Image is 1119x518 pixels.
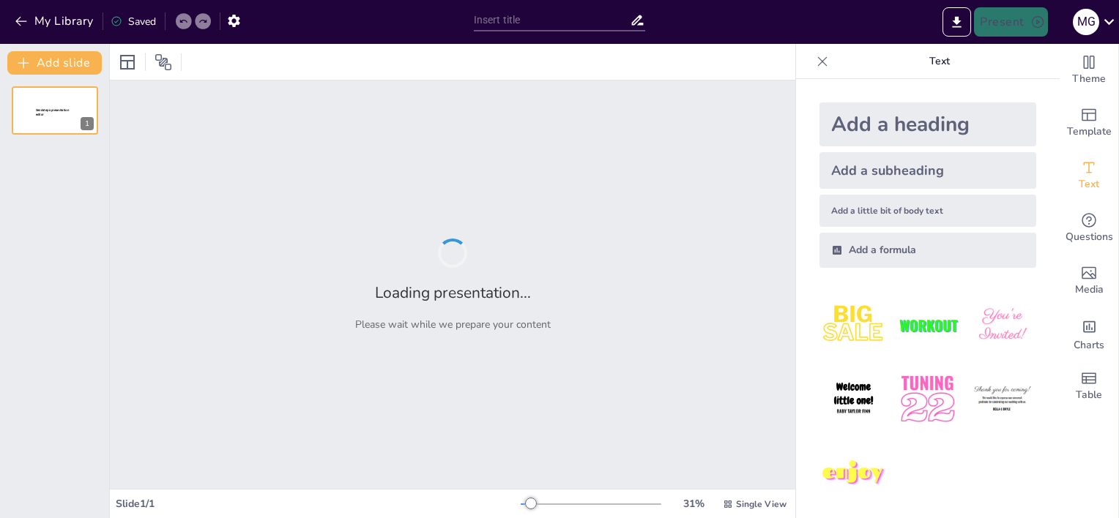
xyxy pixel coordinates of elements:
button: Present [974,7,1047,37]
div: Change the overall theme [1060,44,1118,97]
img: 7.jpeg [819,440,888,508]
h2: Loading presentation... [375,282,531,303]
div: Add a formula [819,233,1036,268]
div: 31 % [676,497,711,511]
div: Get real-time input from your audience [1060,202,1118,255]
span: Charts [1074,337,1104,353]
div: 1 [12,86,98,135]
div: M G [1073,9,1099,35]
p: Text [834,44,1045,79]
button: Export to PowerPoint [943,7,971,37]
button: My Library [11,10,100,33]
img: 6.jpeg [968,365,1036,433]
img: 1.jpeg [819,291,888,359]
div: Add text boxes [1060,149,1118,202]
div: Add charts and graphs [1060,307,1118,360]
span: Theme [1072,71,1106,87]
button: M G [1073,7,1099,37]
span: Questions [1066,229,1113,245]
div: Saved [111,15,156,29]
button: Add slide [7,51,102,75]
div: Add ready made slides [1060,97,1118,149]
span: Media [1075,282,1104,298]
div: 1 [81,117,94,130]
div: Add a table [1060,360,1118,413]
span: Single View [736,498,787,510]
span: Text [1079,176,1099,192]
input: Insert title [474,10,631,31]
p: Please wait while we prepare your content [355,318,551,331]
img: 4.jpeg [819,365,888,433]
div: Add images, graphics, shapes or video [1060,255,1118,307]
span: Position [155,53,172,71]
img: 2.jpeg [893,291,962,359]
div: Add a heading [819,102,1036,146]
img: 5.jpeg [893,365,962,433]
div: Slide 1 / 1 [116,497,521,511]
span: Table [1076,387,1102,403]
img: 3.jpeg [968,291,1036,359]
div: Add a subheading [819,152,1036,189]
span: Sendsteps presentation editor [36,108,69,116]
div: Add a little bit of body text [819,195,1036,227]
div: Layout [116,50,139,74]
span: Template [1067,124,1112,140]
